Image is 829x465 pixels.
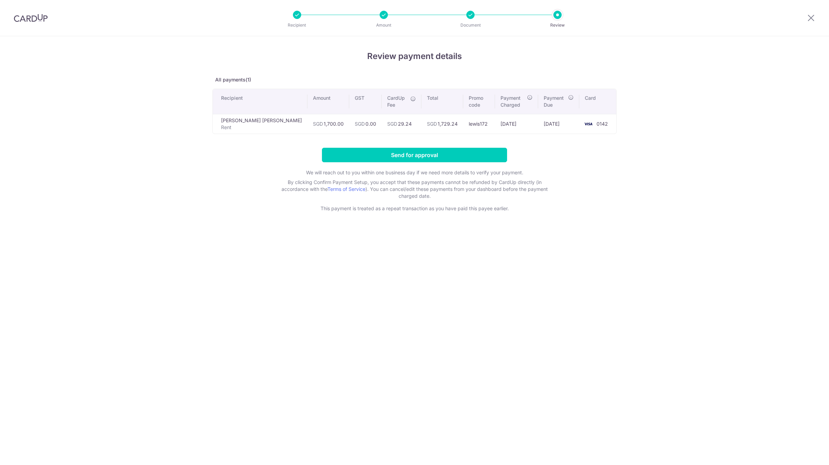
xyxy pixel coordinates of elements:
[785,444,822,462] iframe: Opens a widget where you can find more information
[307,114,349,134] td: 1,700.00
[271,22,323,29] p: Recipient
[382,114,421,134] td: 29.24
[387,95,407,108] span: CardUp Fee
[532,22,583,29] p: Review
[495,114,538,134] td: [DATE]
[445,22,496,29] p: Document
[581,120,595,128] img: <span class="translation_missing" title="translation missing: en.account_steps.new_confirm_form.b...
[212,76,617,83] p: All payments(1)
[544,95,566,108] span: Payment Due
[421,114,463,134] td: 1,729.24
[276,169,553,176] p: We will reach out to you within one business day if we need more details to verify your payment.
[313,121,323,127] span: SGD
[276,179,553,200] p: By clicking Confirm Payment Setup, you accept that these payments cannot be refunded by CardUp di...
[463,89,495,114] th: Promo code
[307,89,349,114] th: Amount
[387,121,397,127] span: SGD
[349,114,382,134] td: 0.00
[355,121,365,127] span: SGD
[421,89,463,114] th: Total
[213,114,307,134] td: [PERSON_NAME] [PERSON_NAME]
[212,50,617,62] h4: Review payment details
[221,124,302,131] p: Rent
[358,22,409,29] p: Amount
[213,89,307,114] th: Recipient
[322,148,507,162] input: Send for approval
[349,89,382,114] th: GST
[276,205,553,212] p: This payment is treated as a repeat transaction as you have paid this payee earlier.
[327,186,365,192] a: Terms of Service
[538,114,579,134] td: [DATE]
[501,95,525,108] span: Payment Charged
[579,89,616,114] th: Card
[463,114,495,134] td: lewis172
[597,121,608,127] span: 0142
[427,121,437,127] span: SGD
[14,14,48,22] img: CardUp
